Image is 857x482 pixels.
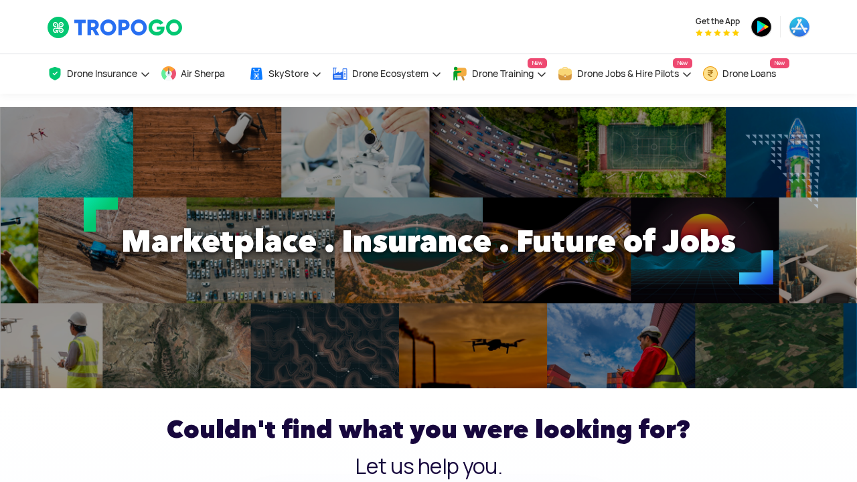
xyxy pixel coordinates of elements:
a: SkyStore [248,54,322,94]
span: Drone Training [472,68,534,79]
span: Air Sherpa [181,68,225,79]
a: Drone Insurance [47,54,151,94]
span: New [528,58,547,68]
span: New [770,58,789,68]
span: New [673,58,692,68]
a: Drone Ecosystem [332,54,442,94]
span: Get the App [696,16,740,27]
span: Drone Insurance [67,68,137,79]
span: Drone Ecosystem [352,68,428,79]
a: Air Sherpa [161,54,238,94]
img: ic_appstore.png [789,16,810,37]
img: App Raking [696,29,739,36]
span: Drone Jobs & Hire Pilots [577,68,679,79]
img: TropoGo Logo [47,16,184,39]
span: Drone Loans [722,68,776,79]
a: Drone TrainingNew [452,54,547,94]
a: Drone LoansNew [702,54,789,94]
img: ic_playstore.png [751,16,772,37]
h3: Let us help you. [47,456,810,477]
a: Drone Jobs & Hire PilotsNew [557,54,692,94]
span: SkyStore [268,68,309,79]
h2: Couldn't find what you were looking for? [47,410,810,449]
h1: Marketplace . Insurance . Future of Jobs [37,214,820,268]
